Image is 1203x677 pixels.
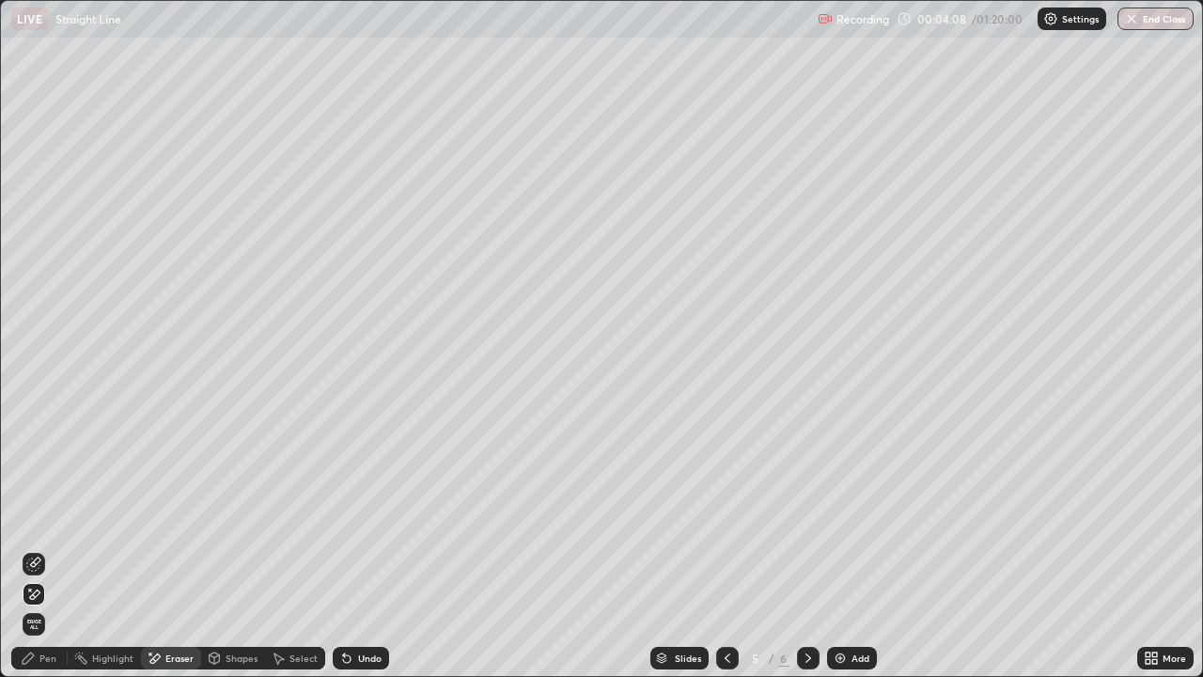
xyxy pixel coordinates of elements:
div: More [1163,653,1186,663]
img: recording.375f2c34.svg [818,11,833,26]
p: Recording [836,12,889,26]
img: class-settings-icons [1043,11,1058,26]
div: 6 [778,650,789,667]
span: Erase all [23,619,44,630]
p: Straight Line [55,11,121,26]
img: end-class-cross [1124,11,1139,26]
div: Slides [675,653,701,663]
div: Eraser [165,653,194,663]
div: 5 [746,653,765,664]
p: Settings [1062,14,1099,24]
div: Highlight [92,653,133,663]
img: add-slide-button [833,651,848,666]
div: / [769,653,774,664]
div: Pen [39,653,56,663]
p: LIVE [17,11,42,26]
div: Add [851,653,869,663]
button: End Class [1117,8,1194,30]
div: Shapes [226,653,258,663]
div: Select [289,653,318,663]
div: Undo [358,653,382,663]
